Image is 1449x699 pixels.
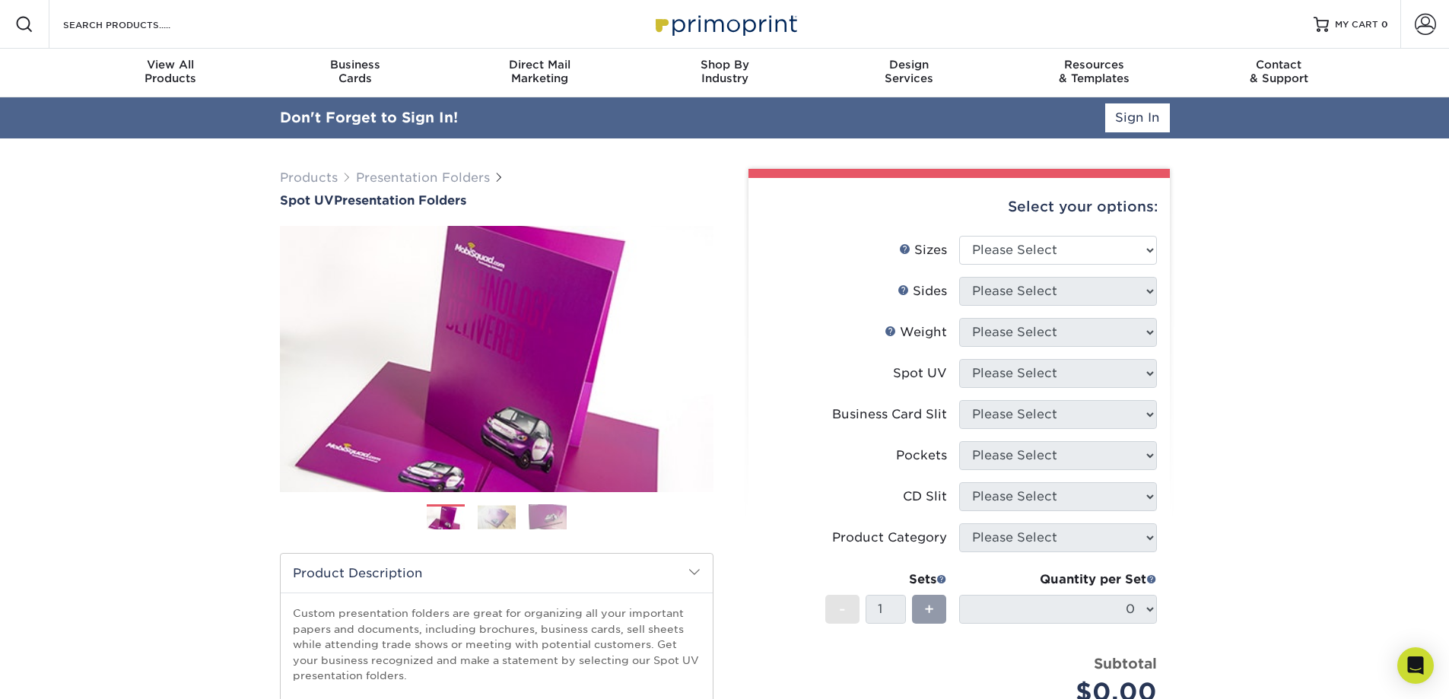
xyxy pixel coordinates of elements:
[281,554,713,593] h2: Product Description
[262,58,447,71] span: Business
[262,49,447,97] a: BusinessCards
[817,58,1002,71] span: Design
[1187,58,1371,71] span: Contact
[529,504,567,530] img: Presentation Folders 03
[839,598,846,621] span: -
[832,405,947,424] div: Business Card Slit
[893,364,947,383] div: Spot UV
[280,209,713,509] img: Spot UV 01
[447,49,632,97] a: Direct MailMarketing
[632,58,817,71] span: Shop By
[1187,58,1371,85] div: & Support
[899,241,947,259] div: Sizes
[280,107,458,129] div: Don't Forget to Sign In!
[1397,647,1434,684] div: Open Intercom Messenger
[924,598,934,621] span: +
[1002,49,1187,97] a: Resources& Templates
[632,49,817,97] a: Shop ByIndustry
[898,282,947,300] div: Sides
[280,193,713,208] a: Spot UVPresentation Folders
[78,49,263,97] a: View AllProducts
[896,446,947,465] div: Pockets
[447,58,632,85] div: Marketing
[280,170,338,185] a: Products
[1002,58,1187,71] span: Resources
[78,58,263,71] span: View All
[1105,103,1170,132] a: Sign In
[78,58,263,85] div: Products
[649,8,801,40] img: Primoprint
[262,58,447,85] div: Cards
[959,570,1157,589] div: Quantity per Set
[825,570,947,589] div: Sets
[280,193,334,208] span: Spot UV
[447,58,632,71] span: Direct Mail
[478,505,516,529] img: Presentation Folders 02
[1002,58,1187,85] div: & Templates
[1335,18,1378,31] span: MY CART
[817,58,1002,85] div: Services
[903,488,947,506] div: CD Slit
[62,15,210,33] input: SEARCH PRODUCTS.....
[1381,19,1388,30] span: 0
[632,58,817,85] div: Industry
[1094,655,1157,672] strong: Subtotal
[832,529,947,547] div: Product Category
[885,323,947,342] div: Weight
[1187,49,1371,97] a: Contact& Support
[356,170,490,185] a: Presentation Folders
[427,505,465,532] img: Presentation Folders 01
[817,49,1002,97] a: DesignServices
[280,193,713,208] h1: Presentation Folders
[761,178,1158,236] div: Select your options:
